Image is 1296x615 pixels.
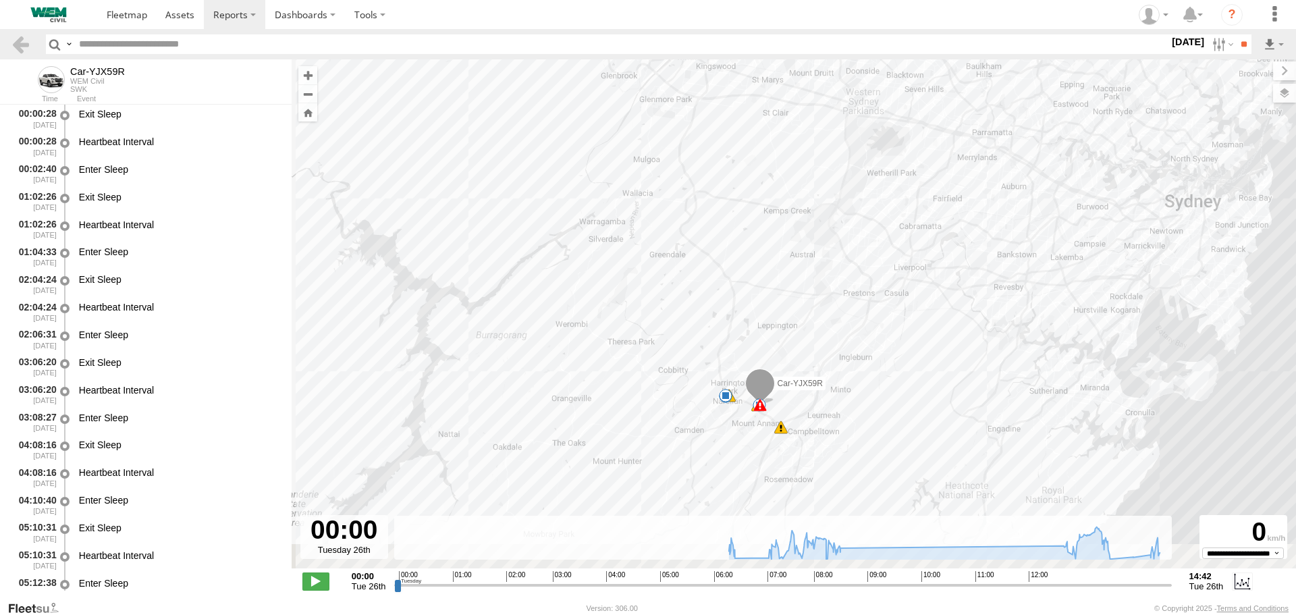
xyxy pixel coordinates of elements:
span: 11:00 [975,571,994,582]
strong: 00:00 [352,571,386,581]
span: 04:00 [606,571,625,582]
label: Search Query [63,34,74,54]
span: 00:00 [399,571,421,587]
div: Heartbeat Interval [79,301,279,313]
div: 04:08:16 [DATE] [11,464,58,489]
div: 02:04:24 [DATE] [11,271,58,296]
div: 01:04:33 [DATE] [11,244,58,269]
div: Version: 306.00 [587,604,638,612]
div: Exit Sleep [79,356,279,369]
div: Enter Sleep [79,577,279,589]
span: 03:00 [553,571,572,582]
a: Terms and Conditions [1217,604,1289,612]
span: 10:00 [921,571,940,582]
label: Search Filter Options [1207,34,1236,54]
div: WEM Civil [70,77,125,85]
div: 02:06:31 [DATE] [11,327,58,352]
div: 00:02:40 [DATE] [11,161,58,186]
div: Exit Sleep [79,108,279,120]
div: Enter Sleep [79,412,279,424]
div: SWK [70,85,125,93]
span: Car-YJX59R [778,378,823,387]
div: Enter Sleep [79,246,279,258]
div: Heartbeat Interval [79,550,279,562]
div: 05:10:31 [DATE] [11,547,58,572]
div: 03:06:20 [DATE] [11,354,58,379]
div: Exit Sleep [79,522,279,534]
span: Tue 26th Aug 2025 [352,581,386,591]
div: Exit Sleep [79,439,279,451]
span: 08:00 [814,571,833,582]
label: [DATE] [1169,34,1207,49]
div: 00:00:28 [DATE] [11,134,58,159]
span: 01:00 [453,571,472,582]
div: Car-YJX59R - View Asset History [70,66,125,77]
div: © Copyright 2025 - [1154,604,1289,612]
span: 06:00 [714,571,733,582]
a: Back to previous Page [11,34,30,54]
div: Event [77,96,292,103]
label: Export results as... [1262,34,1285,54]
button: Zoom Home [298,103,317,122]
span: 05:00 [660,571,679,582]
div: 03:08:27 [DATE] [11,410,58,435]
span: 09:00 [867,571,886,582]
div: Enter Sleep [79,163,279,176]
div: 00:00:28 [DATE] [11,106,58,131]
button: Zoom in [298,66,317,84]
strong: 14:42 [1189,571,1224,581]
i: ? [1221,4,1243,26]
div: Exit Sleep [79,191,279,203]
span: 07:00 [767,571,786,582]
div: 02:04:24 [DATE] [11,299,58,324]
span: 02:00 [506,571,525,582]
label: Play/Stop [302,572,329,590]
div: 05:12:38 [DATE] [11,575,58,600]
div: 0 [1201,517,1285,547]
div: 05:10:31 [DATE] [11,520,58,545]
div: Enter Sleep [79,329,279,341]
div: Heartbeat Interval [79,136,279,148]
div: Enter Sleep [79,494,279,506]
span: Tue 26th Aug 2025 [1189,581,1224,591]
a: Visit our Website [7,601,70,615]
div: 04:08:16 [DATE] [11,437,58,462]
div: Heartbeat Interval [79,466,279,479]
div: 04:10:40 [DATE] [11,492,58,517]
img: WEMCivilLogo.svg [13,7,84,22]
div: 01:02:26 [DATE] [11,189,58,214]
div: Heartbeat Interval [79,219,279,231]
div: Time [11,96,58,103]
div: Exit Sleep [79,273,279,286]
button: Zoom out [298,84,317,103]
div: Heartbeat Interval [79,384,279,396]
div: 01:02:26 [DATE] [11,217,58,242]
span: 12:00 [1029,571,1048,582]
div: 03:06:20 [DATE] [11,382,58,407]
div: Kevin Webb [1134,5,1173,25]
